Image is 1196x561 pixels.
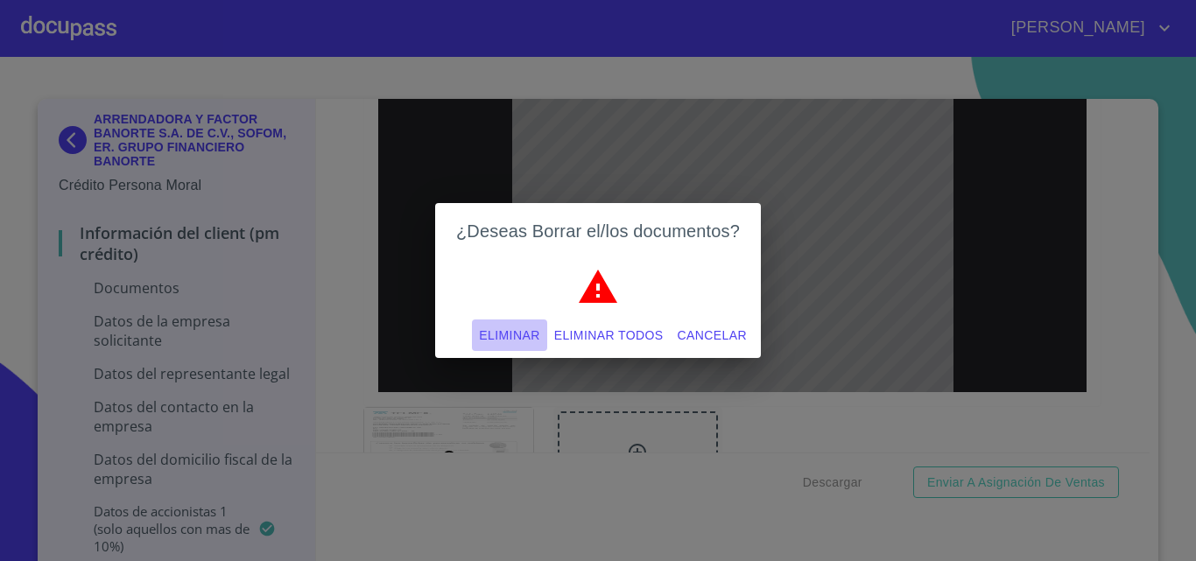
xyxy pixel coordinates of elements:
[678,325,747,347] span: Cancelar
[479,325,539,347] span: Eliminar
[472,319,546,352] button: Eliminar
[554,325,664,347] span: Eliminar todos
[547,319,671,352] button: Eliminar todos
[671,319,754,352] button: Cancelar
[456,217,740,245] h2: ¿Deseas Borrar el/los documentos?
